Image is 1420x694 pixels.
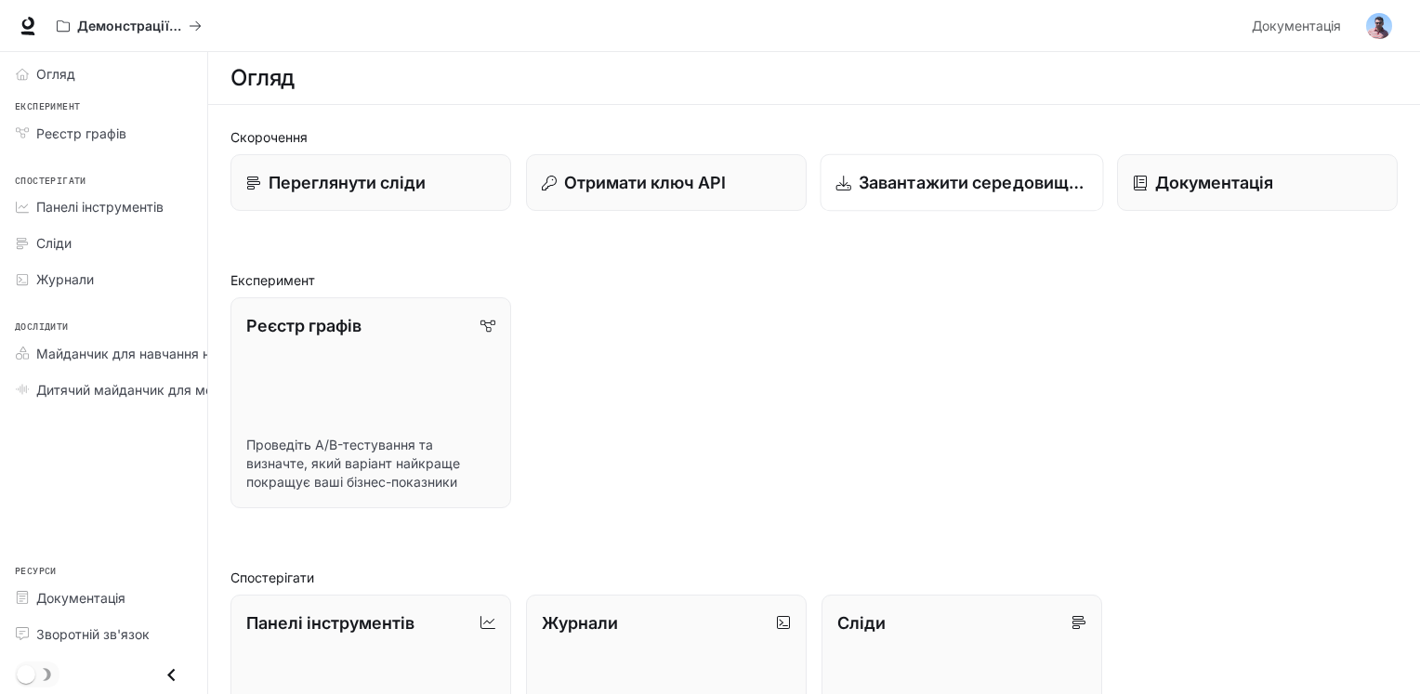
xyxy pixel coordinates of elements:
font: Завантажити середовище виконання [859,173,1172,192]
font: Сліди [36,235,72,251]
font: Ресурси [15,565,57,577]
font: Спостерігати [15,175,86,187]
font: Переглянути сліди [269,173,426,192]
a: Переглянути сліди [230,154,511,211]
img: Аватар користувача [1366,13,1392,39]
a: Завантажити середовище виконання [820,154,1103,212]
font: Реєстр графів [246,316,362,335]
font: Документація [36,590,125,606]
font: Експеримент [230,272,315,288]
a: Документація [1244,7,1353,45]
font: Огляд [36,66,75,82]
font: Журнали [36,271,94,287]
font: Документація [1155,173,1273,192]
font: Дослідити [15,321,69,333]
a: Сліди [7,227,200,259]
font: Панелі інструментів [36,199,164,215]
font: Зворотній зв'язок [36,626,150,642]
font: Документація [1252,18,1341,33]
font: Експеримент [15,100,80,112]
font: Реєстр графів [36,125,126,141]
a: Дитячий майданчик для мовлення [7,373,266,406]
button: Усі робочі області [48,7,210,45]
font: Дитячий майданчик для мовлення [36,382,257,398]
a: Документація [7,582,200,614]
button: Аватар користувача [1361,7,1398,45]
a: Майданчик для навчання на магістра права [7,337,327,370]
button: Закрити шухляду [151,656,192,694]
font: Демонстрації штучного інтелекту всередині світу [77,18,409,33]
font: Панелі інструментів [246,613,414,633]
button: Отримати ключ API [526,154,807,211]
font: Огляд [230,64,295,91]
font: Сліди [837,613,886,633]
font: Отримати ключ API [564,173,726,192]
font: Журнали [542,613,618,633]
a: Огляд [7,58,200,90]
font: Спостерігати [230,570,314,585]
span: Перемикач темного режиму [17,663,35,684]
a: Реєстр графівПроведіть A/B-тестування та визначте, який варіант найкраще покращує ваші бізнес-пок... [230,297,511,508]
font: Скорочення [230,129,308,145]
font: Майданчик для навчання на магістра права [36,346,319,361]
a: Панелі інструментів [7,190,200,223]
a: Документація [1117,154,1398,211]
a: Журнали [7,263,200,295]
a: Зворотній зв'язок [7,618,200,650]
font: Проведіть A/B-тестування та визначте, який варіант найкраще покращує ваші бізнес-показники [246,437,460,490]
a: Реєстр графів [7,117,200,150]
